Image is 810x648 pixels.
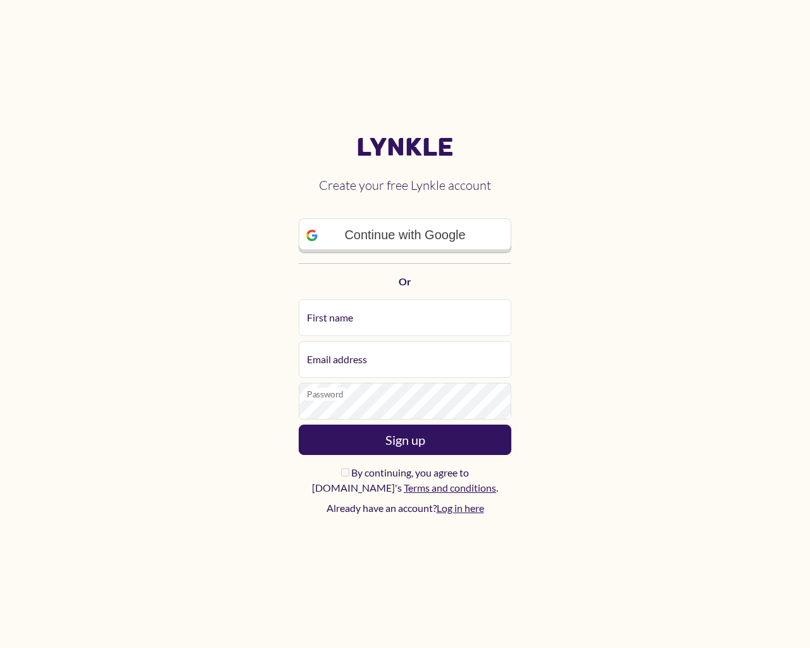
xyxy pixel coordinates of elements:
[299,425,511,455] button: Sign up
[299,168,511,203] h2: Create your free Lynkle account
[404,482,496,494] a: Terms and conditions
[299,218,511,252] a: Continue with Google
[299,501,511,516] p: Already have an account?
[299,132,511,163] a: Lynkle
[437,502,484,514] a: Log in here
[299,465,511,495] label: By continuing, you agree to [DOMAIN_NAME]'s .
[341,468,349,477] input: By continuing, you agree to [DOMAIN_NAME]'s Terms and conditions.
[399,275,411,287] strong: Or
